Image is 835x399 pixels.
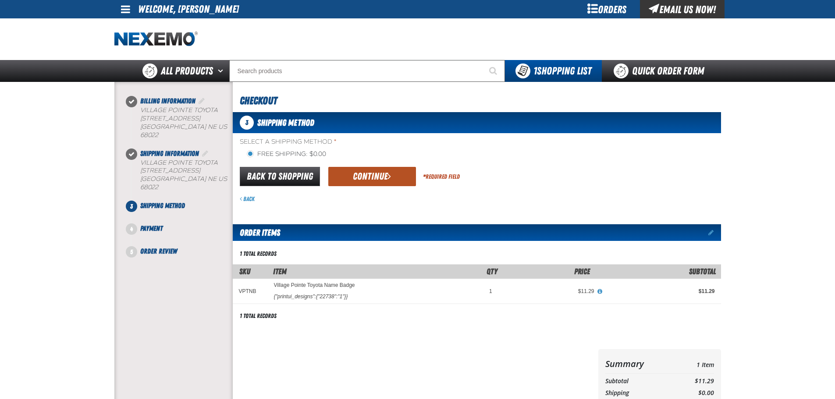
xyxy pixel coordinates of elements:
a: Quick Order Form [602,60,721,82]
button: View All Prices for Village Pointe Toyota Name Badge [594,288,606,296]
span: Shipping Information [140,149,199,158]
label: Free Shipping: $0.00 [247,150,326,159]
a: Village Pointe Toyota Name Badge [274,282,355,289]
span: 4 [126,223,137,235]
button: Open All Products pages [215,60,229,82]
div: 1 total records [240,312,277,320]
span: US [218,175,227,183]
span: [STREET_ADDRESS] [140,167,200,174]
span: 3 [240,116,254,130]
td: VPTNB [233,279,268,304]
span: Village Pointe Toyota [140,159,218,166]
a: SKU [239,267,250,276]
td: $0.00 [672,387,714,399]
span: NE [208,123,217,131]
span: All Products [161,63,213,79]
span: Price [574,267,590,276]
span: Order Review [140,247,177,255]
span: 5 [126,246,137,258]
span: Subtotal [689,267,716,276]
a: Back [240,195,255,202]
span: Shipping Method [257,117,314,128]
th: Subtotal [605,375,672,387]
th: Shipping [605,387,672,399]
a: Home [114,32,198,47]
td: 1 Item [672,356,714,371]
bdo: 68022 [140,184,158,191]
span: 1 [489,288,492,294]
span: Payment [140,224,163,233]
li: Shipping Information. Step 2 of 5. Completed [131,148,233,201]
button: You have 1 Shopping List. Open to view details [505,60,602,82]
li: Shipping Method. Step 3 of 5. Not Completed [131,201,233,223]
a: Edit Shipping Information [201,149,210,158]
a: Edit items [708,230,721,236]
span: [GEOGRAPHIC_DATA] [140,175,206,183]
span: Item [273,267,287,276]
input: Search [229,60,505,82]
input: Free Shipping: $0.00 [247,150,254,157]
span: NE [208,175,217,183]
button: Continue [328,167,416,186]
span: Shipping Method [140,201,185,210]
span: US [218,123,227,131]
bdo: 68022 [140,131,158,139]
strong: 1 [533,65,537,77]
div: Required Field [423,173,460,181]
span: Checkout [240,95,277,107]
span: Village Pointe Toyota [140,106,218,114]
span: Select a Shipping Method [240,138,721,146]
a: Edit Billing Information [197,97,206,105]
span: 3 [126,201,137,212]
a: Back to Shopping [240,167,320,186]
div: 1 total records [240,250,277,258]
li: Order Review. Step 5 of 5. Not Completed [131,246,233,257]
span: Qty [487,267,497,276]
div: $11.29 [607,288,715,295]
img: Nexemo logo [114,32,198,47]
span: Billing Information [140,97,195,105]
span: Shopping List [533,65,591,77]
li: Billing Information. Step 1 of 5. Completed [131,96,233,148]
button: Start Searching [483,60,505,82]
div: $11.29 [505,288,594,295]
div: {"printui_designs":{"22738":"1"}} [274,293,348,300]
li: Payment. Step 4 of 5. Not Completed [131,223,233,246]
td: $11.29 [672,375,714,387]
h2: Order Items [233,224,280,241]
span: [STREET_ADDRESS] [140,115,200,122]
span: [GEOGRAPHIC_DATA] [140,123,206,131]
th: Summary [605,356,672,371]
nav: Checkout steps. Current step is Shipping Method. Step 3 of 5 [125,96,233,257]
